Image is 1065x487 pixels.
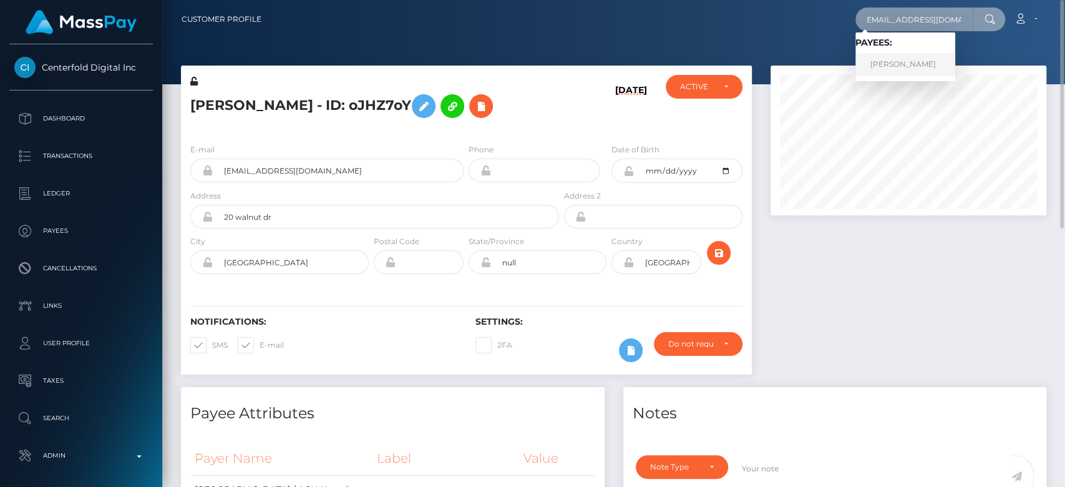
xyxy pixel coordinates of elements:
p: Cancellations [14,259,148,278]
label: Postal Code [374,236,419,247]
h6: [DATE] [615,85,647,129]
a: [PERSON_NAME] [855,53,955,76]
label: State/Province [469,236,524,247]
p: Links [14,297,148,315]
th: Label [372,441,519,476]
label: Date of Birth [611,144,659,155]
a: Customer Profile [182,6,261,32]
h4: Notes [633,403,1038,425]
label: 2FA [475,337,512,353]
h4: Payee Attributes [190,403,595,425]
p: Admin [14,446,148,465]
img: MassPay Logo [26,10,137,34]
a: Taxes [9,365,153,396]
a: Dashboard [9,103,153,134]
label: E-mail [190,144,215,155]
p: Transactions [14,147,148,165]
div: ACTIVE [680,82,713,92]
th: Payer Name [190,441,372,476]
a: Cancellations [9,253,153,284]
a: Links [9,290,153,322]
div: Do not require [668,339,713,349]
span: Centerfold Digital Inc [9,62,153,73]
th: Value [519,441,595,476]
label: Country [611,236,643,247]
p: User Profile [14,334,148,353]
h6: Notifications: [190,317,457,327]
a: Search [9,403,153,434]
p: Search [14,409,148,428]
h6: Settings: [475,317,742,327]
p: Dashboard [14,109,148,128]
label: City [190,236,205,247]
button: Do not require [654,332,742,356]
label: SMS [190,337,228,353]
button: Note Type [636,455,728,479]
input: Search... [855,7,973,31]
h6: Payees: [855,37,955,48]
p: Payees [14,222,148,240]
a: User Profile [9,328,153,359]
button: ACTIVE [666,75,742,99]
a: Transactions [9,140,153,172]
label: Phone [469,144,494,155]
a: Ledger [9,178,153,209]
label: Address [190,190,221,202]
div: Note Type [650,462,699,472]
p: Ledger [14,184,148,203]
p: Taxes [14,371,148,390]
a: Admin [9,440,153,471]
a: Payees [9,215,153,247]
img: Centerfold Digital Inc [14,57,36,78]
h5: [PERSON_NAME] - ID: oJHZ7oY [190,88,552,124]
label: Address 2 [564,190,601,202]
label: E-mail [238,337,284,353]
